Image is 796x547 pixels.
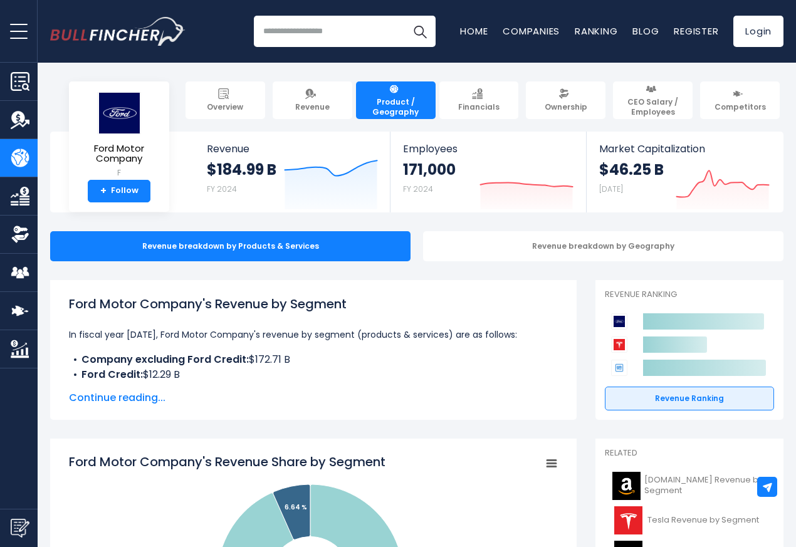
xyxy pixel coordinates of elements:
[575,24,617,38] a: Ranking
[439,81,519,119] a: Financials
[700,81,780,119] a: Competitors
[715,102,766,112] span: Competitors
[644,475,767,496] span: [DOMAIN_NAME] Revenue by Segment
[69,390,558,405] span: Continue reading...
[207,102,243,112] span: Overview
[605,469,774,503] a: [DOMAIN_NAME] Revenue by Segment
[81,352,249,367] b: Company excluding Ford Credit:
[194,132,390,212] a: Revenue $184.99 B FY 2024
[611,336,627,353] img: Tesla competitors logo
[100,185,107,197] strong: +
[733,16,783,47] a: Login
[390,132,585,212] a: Employees 171,000 FY 2024
[674,24,718,38] a: Register
[81,367,143,382] b: Ford Credit:
[295,102,330,112] span: Revenue
[79,167,159,179] small: F
[526,81,605,119] a: Ownership
[403,184,433,194] small: FY 2024
[612,472,641,500] img: AMZN logo
[403,143,573,155] span: Employees
[69,453,385,471] tspan: Ford Motor Company's Revenue Share by Segment
[69,327,558,342] p: In fiscal year [DATE], Ford Motor Company's revenue by segment (products & services) are as follows:
[11,225,29,244] img: Ownership
[460,24,488,38] a: Home
[404,16,436,47] button: Search
[207,184,237,194] small: FY 2024
[611,360,627,376] img: General Motors Company competitors logo
[207,160,276,179] strong: $184.99 B
[632,24,659,38] a: Blog
[605,289,774,300] p: Revenue Ranking
[69,294,558,313] h1: Ford Motor Company's Revenue by Segment
[605,387,774,410] a: Revenue Ranking
[599,160,664,179] strong: $46.25 B
[613,81,693,119] a: CEO Salary / Employees
[458,102,500,112] span: Financials
[619,97,687,117] span: CEO Salary / Employees
[356,81,436,119] a: Product / Geography
[545,102,587,112] span: Ownership
[423,231,783,261] div: Revenue breakdown by Geography
[599,143,770,155] span: Market Capitalization
[50,17,186,46] img: Bullfincher logo
[503,24,560,38] a: Companies
[207,143,378,155] span: Revenue
[587,132,782,212] a: Market Capitalization $46.25 B [DATE]
[273,81,352,119] a: Revenue
[88,180,150,202] a: +Follow
[78,91,160,180] a: Ford Motor Company F
[79,143,159,164] span: Ford Motor Company
[362,97,430,117] span: Product / Geography
[612,506,644,534] img: TSLA logo
[69,352,558,367] li: $172.71 B
[69,367,558,382] li: $12.29 B
[50,17,185,46] a: Go to homepage
[605,448,774,459] p: Related
[50,231,411,261] div: Revenue breakdown by Products & Services
[599,184,623,194] small: [DATE]
[186,81,265,119] a: Overview
[605,503,774,538] a: Tesla Revenue by Segment
[403,160,456,179] strong: 171,000
[611,313,627,330] img: Ford Motor Company competitors logo
[647,515,759,526] span: Tesla Revenue by Segment
[285,503,307,512] tspan: 6.64 %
